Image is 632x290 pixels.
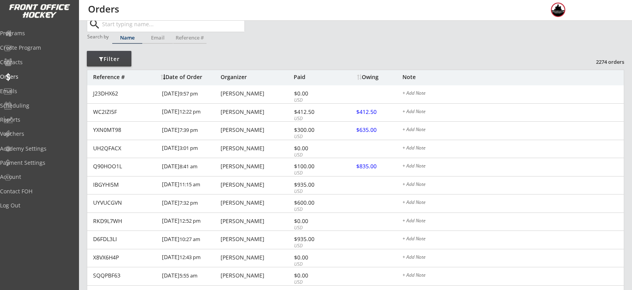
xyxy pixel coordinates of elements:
div: Organizer [221,74,292,80]
div: Date of Order [161,74,219,80]
font: 12:52 pm [180,217,201,224]
div: + Add Note [402,164,624,170]
div: [PERSON_NAME] [221,109,292,115]
div: USD [294,225,336,231]
div: 2274 orders [584,58,624,65]
div: $935.00 [294,236,336,242]
div: USD [294,188,336,195]
div: UYVUCGVN [93,200,157,205]
div: D6FDL3LI [93,236,157,242]
div: [PERSON_NAME] [221,127,292,133]
font: 7:32 pm [180,199,198,206]
div: [PERSON_NAME] [221,236,292,242]
div: $0.00 [294,218,336,224]
div: + Add Note [402,91,624,97]
div: [DATE] [162,177,219,194]
div: [PERSON_NAME] [221,182,292,187]
div: $300.00 [294,127,336,133]
input: Start typing name... [101,16,244,32]
div: [DATE] [162,158,219,176]
div: [PERSON_NAME] [221,218,292,224]
div: YXN0MT98 [93,127,157,133]
div: [PERSON_NAME] [221,273,292,278]
div: $0.00 [294,91,336,96]
div: USD [294,97,336,104]
font: 12:43 pm [180,254,201,261]
div: J23DHX62 [93,91,157,96]
font: 11:15 am [180,181,200,188]
div: + Add Note [402,182,624,188]
div: + Add Note [402,273,624,279]
div: + Add Note [402,255,624,261]
div: USD [294,152,336,159]
div: Owing [357,74,402,80]
div: RKD9L7WH [93,218,157,224]
font: 9:57 pm [180,90,198,97]
div: Reference # [93,74,157,80]
div: + Add Note [402,146,624,152]
font: 10:27 am [180,236,200,243]
div: Reference # [173,35,206,40]
div: [PERSON_NAME] [221,164,292,169]
button: search [88,18,101,31]
div: + Add Note [402,236,624,243]
div: + Add Note [402,109,624,115]
div: [PERSON_NAME] [221,91,292,96]
font: 3:01 pm [180,144,198,151]
div: Search by [87,34,110,39]
div: $412.50 [294,109,336,115]
div: [DATE] [162,104,219,121]
div: Note [402,74,624,80]
div: [DATE] [162,231,219,249]
div: Name [112,35,142,40]
div: Q90HOO1L [93,164,157,169]
div: [DATE] [162,85,219,103]
div: $600.00 [294,200,336,205]
div: + Add Note [402,127,624,133]
div: UH2QFACX [93,146,157,151]
div: [DATE] [162,249,219,267]
div: Paid [294,74,336,80]
div: USD [294,261,336,268]
div: [DATE] [162,122,219,139]
div: WC2IZI5F [93,109,157,115]
div: Filter [87,55,131,63]
div: [DATE] [162,195,219,212]
font: 7:39 pm [180,126,198,133]
div: + Add Note [402,200,624,206]
div: SQQPBF63 [93,273,157,278]
div: [DATE] [162,213,219,231]
div: $0.00 [294,255,336,260]
div: Email [143,35,173,40]
div: $0.00 [294,146,336,151]
font: 12:22 pm [180,108,201,115]
div: [PERSON_NAME] [221,200,292,205]
div: [PERSON_NAME] [221,146,292,151]
div: IBGYHI5M [93,182,157,187]
div: [DATE] [162,140,219,158]
div: + Add Note [402,218,624,225]
div: USD [294,206,336,213]
div: USD [294,243,336,249]
div: X8VX6H4P [93,255,157,260]
font: 5:55 am [180,272,197,279]
div: $0.00 [294,273,336,278]
div: USD [294,279,336,286]
div: USD [294,170,336,177]
div: [PERSON_NAME] [221,255,292,260]
div: USD [294,115,336,122]
div: USD [294,133,336,140]
div: $935.00 [294,182,336,187]
div: $100.00 [294,164,336,169]
div: [DATE] [162,267,219,285]
font: 8:41 am [180,163,197,170]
